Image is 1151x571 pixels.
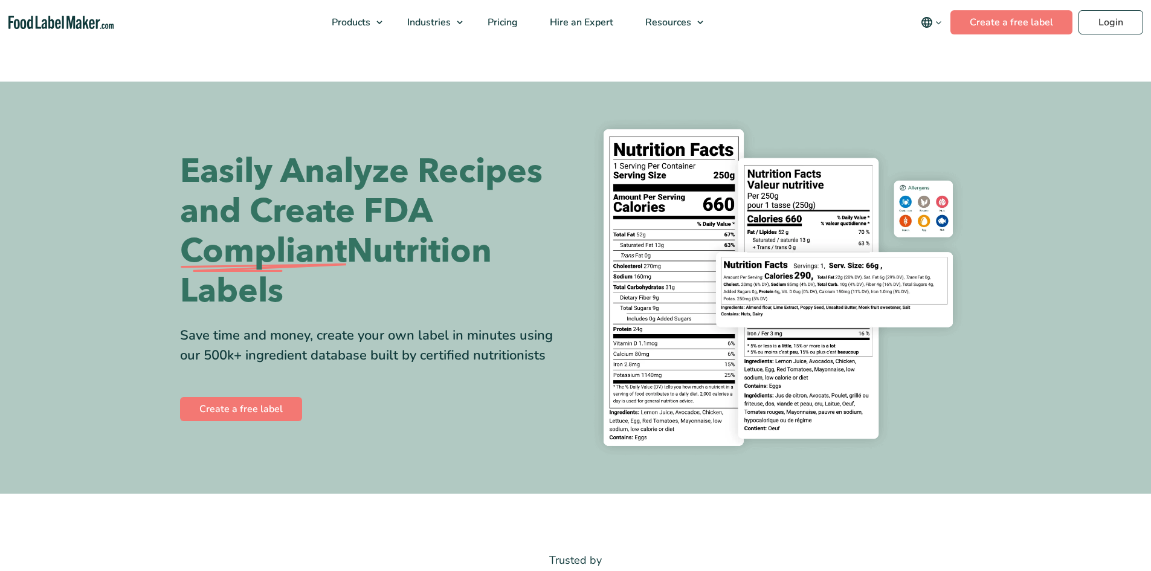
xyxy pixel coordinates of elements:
[180,152,567,311] h1: Easily Analyze Recipes and Create FDA Nutrition Labels
[404,16,452,29] span: Industries
[1078,10,1143,34] a: Login
[180,231,347,271] span: Compliant
[642,16,692,29] span: Resources
[180,397,302,421] a: Create a free label
[546,16,614,29] span: Hire an Expert
[180,552,972,569] p: Trusted by
[484,16,519,29] span: Pricing
[180,326,567,366] div: Save time and money, create your own label in minutes using our 500k+ ingredient database built b...
[328,16,372,29] span: Products
[950,10,1072,34] a: Create a free label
